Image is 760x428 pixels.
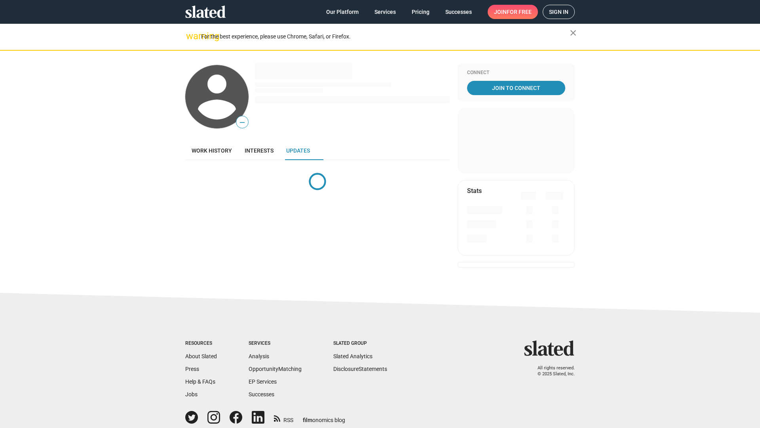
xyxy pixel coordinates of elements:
a: filmonomics blog [303,410,345,424]
span: Sign in [549,5,568,19]
a: Sign in [543,5,575,19]
span: film [303,417,312,423]
div: Slated Group [333,340,387,347]
span: Pricing [412,5,429,19]
a: OpportunityMatching [249,366,302,372]
span: Our Platform [326,5,359,19]
a: Work history [185,141,238,160]
a: Analysis [249,353,269,359]
p: All rights reserved. © 2025 Slated, Inc. [529,365,575,377]
div: Connect [467,70,565,76]
span: Join [494,5,532,19]
a: Successes [249,391,274,397]
a: Jobs [185,391,198,397]
a: Press [185,366,199,372]
a: Join To Connect [467,81,565,95]
span: — [236,117,248,128]
div: Services [249,340,302,347]
div: For the best experience, please use Chrome, Safari, or Firefox. [201,31,570,42]
a: Pricing [405,5,436,19]
span: Updates [286,147,310,154]
a: Interests [238,141,280,160]
span: Services [374,5,396,19]
a: Slated Analytics [333,353,372,359]
a: Updates [280,141,316,160]
mat-icon: warning [186,31,196,41]
span: Work history [192,147,232,154]
a: Our Platform [320,5,365,19]
a: About Slated [185,353,217,359]
a: Services [368,5,402,19]
a: DisclosureStatements [333,366,387,372]
span: for free [507,5,532,19]
a: Joinfor free [488,5,538,19]
a: RSS [274,412,293,424]
span: Successes [445,5,472,19]
div: Resources [185,340,217,347]
a: EP Services [249,378,277,385]
mat-card-title: Stats [467,187,482,195]
a: Successes [439,5,478,19]
span: Interests [245,147,274,154]
span: Join To Connect [469,81,564,95]
mat-icon: close [568,28,578,38]
a: Help & FAQs [185,378,215,385]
